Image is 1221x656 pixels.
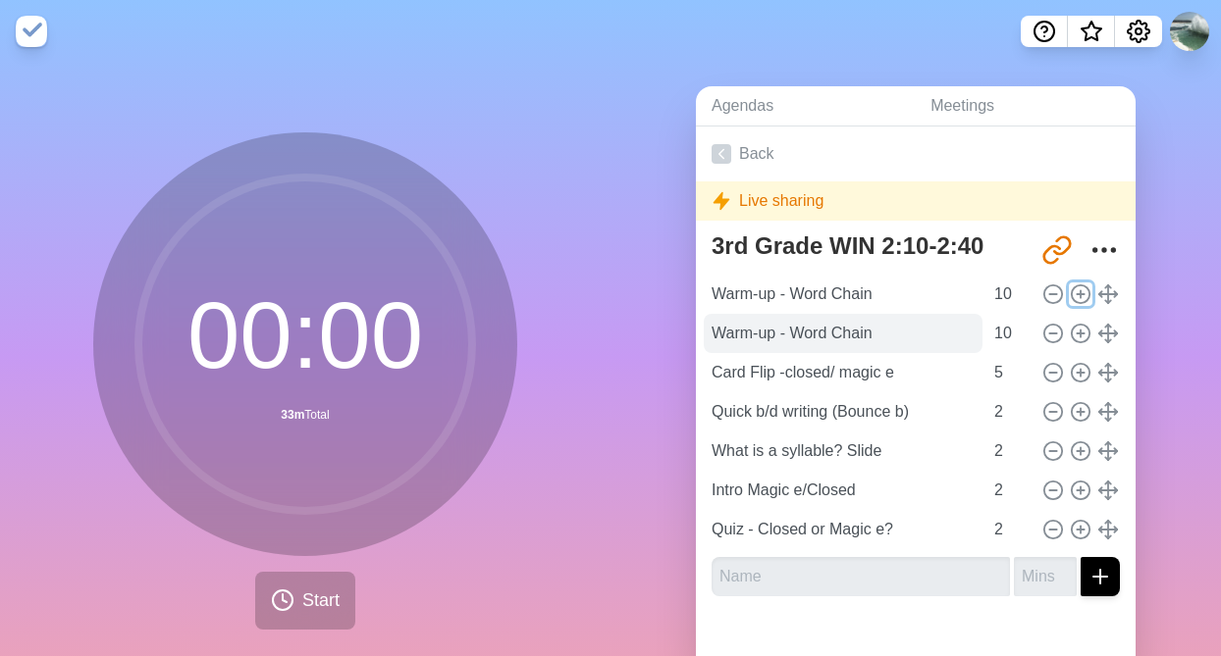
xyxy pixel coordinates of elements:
input: Name [704,510,982,549]
input: Name [704,314,982,353]
button: More [1085,230,1124,270]
button: Settings [1115,16,1162,47]
a: Agendas [696,86,915,126]
input: Mins [986,353,1034,392]
button: Start [255,572,355,630]
input: Name [704,392,982,431]
input: Mins [986,392,1034,431]
input: Name [704,431,982,471]
button: What’s new [1068,16,1115,47]
input: Name [704,275,982,314]
span: Start [302,587,340,614]
input: Mins [986,471,1034,510]
input: Mins [986,431,1034,471]
div: Live sharing [696,181,1136,221]
input: Name [704,353,982,392]
input: Mins [986,275,1034,314]
input: Name [712,557,1010,596]
a: Back [696,126,1136,181]
input: Mins [986,510,1034,549]
input: Mins [1014,557,1077,596]
input: Mins [986,314,1034,353]
input: Name [704,471,982,510]
button: Share link [1037,230,1077,270]
img: timeblocks logo [16,16,47,47]
a: Meetings [915,86,1136,126]
button: Help [1021,16,1068,47]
